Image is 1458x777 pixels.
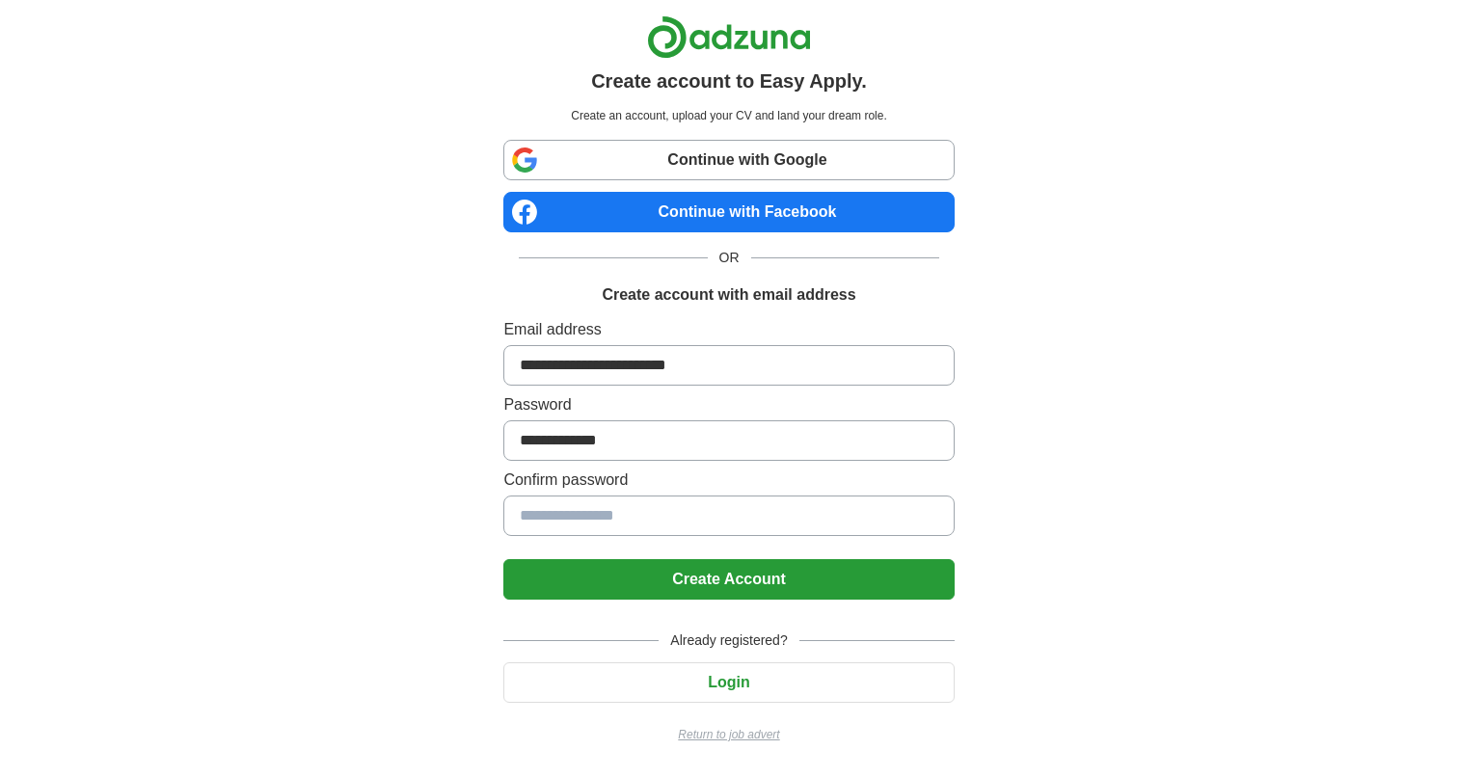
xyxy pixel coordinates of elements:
button: Login [503,662,954,703]
button: Create Account [503,559,954,600]
a: Continue with Google [503,140,954,180]
a: Continue with Facebook [503,192,954,232]
span: OR [708,248,751,268]
p: Create an account, upload your CV and land your dream role. [507,107,950,124]
a: Login [503,674,954,690]
a: Return to job advert [503,726,954,743]
label: Confirm password [503,469,954,492]
h1: Create account to Easy Apply. [591,67,867,95]
img: Adzuna logo [647,15,811,59]
h1: Create account with email address [602,283,855,307]
span: Already registered? [659,630,798,651]
label: Password [503,393,954,416]
label: Email address [503,318,954,341]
